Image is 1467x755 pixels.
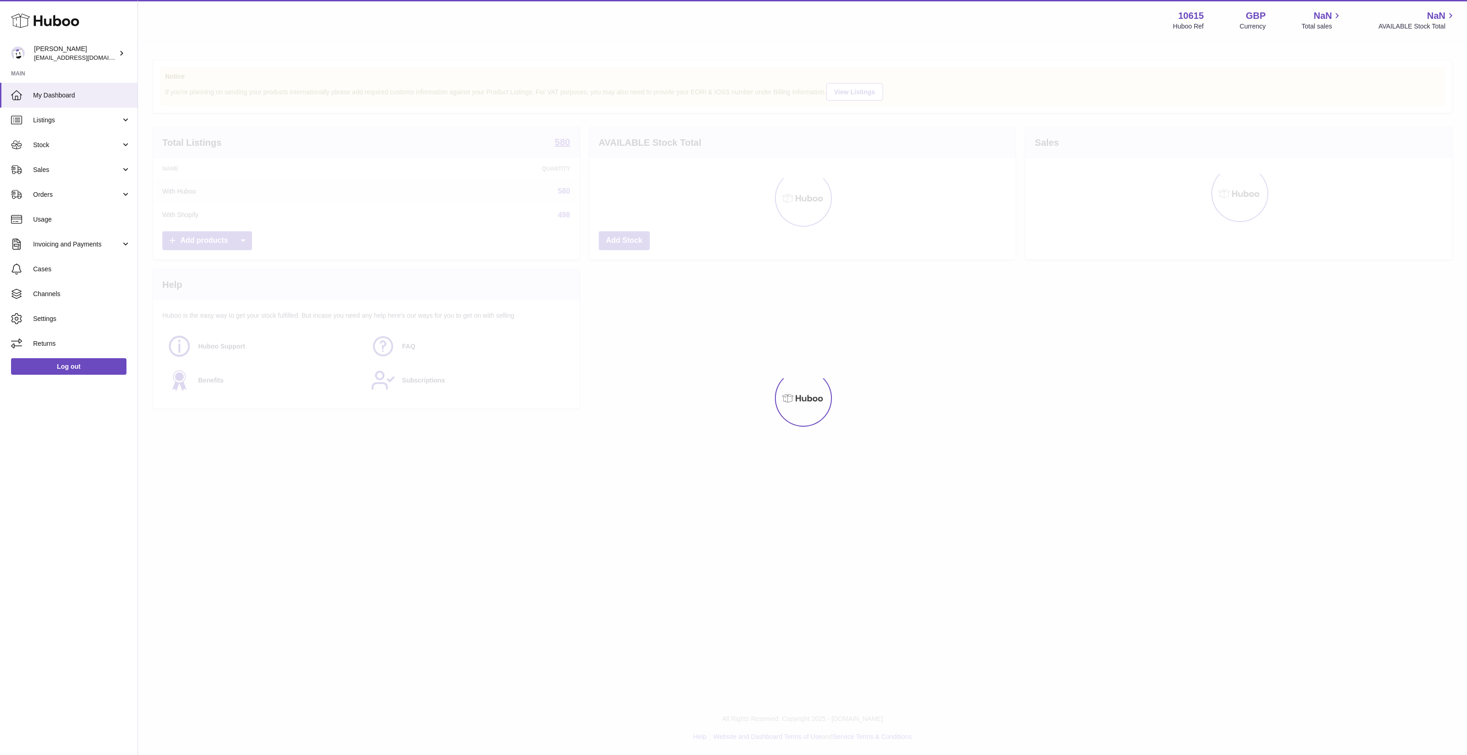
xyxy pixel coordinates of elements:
span: Sales [33,166,121,174]
span: Settings [33,315,131,323]
span: Returns [33,339,131,348]
a: Log out [11,358,126,375]
span: [EMAIL_ADDRESS][DOMAIN_NAME] [34,54,135,61]
span: NaN [1313,10,1332,22]
a: NaN Total sales [1301,10,1342,31]
span: Total sales [1301,22,1342,31]
div: Currency [1240,22,1266,31]
div: Huboo Ref [1173,22,1204,31]
div: [PERSON_NAME] [34,45,117,62]
strong: GBP [1246,10,1266,22]
span: Stock [33,141,121,149]
span: Invoicing and Payments [33,240,121,249]
strong: 10615 [1178,10,1204,22]
span: Cases [33,265,131,274]
span: AVAILABLE Stock Total [1378,22,1456,31]
span: Listings [33,116,121,125]
span: Orders [33,190,121,199]
span: My Dashboard [33,91,131,100]
span: Channels [33,290,131,298]
span: NaN [1427,10,1445,22]
span: Usage [33,215,131,224]
a: NaN AVAILABLE Stock Total [1378,10,1456,31]
img: internalAdmin-10615@internal.huboo.com [11,46,25,60]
